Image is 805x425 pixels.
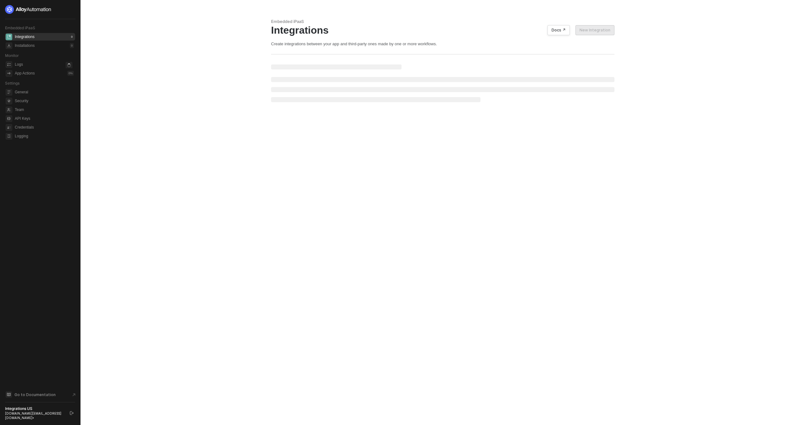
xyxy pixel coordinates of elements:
span: team [6,107,12,113]
span: API Keys [15,115,74,122]
div: Embedded iPaaS [271,19,614,24]
span: integrations [6,34,12,40]
span: logging [6,133,12,140]
span: icon-logs [6,61,12,68]
span: document-arrow [71,392,77,398]
button: Docs ↗ [547,25,570,35]
div: Docs ↗ [552,28,566,33]
div: [DOMAIN_NAME][EMAIL_ADDRESS][DOMAIN_NAME] • [5,411,64,420]
span: icon-loader [66,62,72,69]
span: Team [15,106,74,113]
div: 0 [70,43,74,48]
span: Security [15,97,74,105]
div: Create integrations between your app and third-party ones made by one or more workflows. [271,41,614,47]
a: logo [5,5,75,14]
div: Installations [15,43,35,48]
div: 0 [70,34,74,39]
span: api-key [6,115,12,122]
span: logout [70,411,74,415]
div: Integrations [271,24,614,36]
span: credentials [6,124,12,131]
a: Knowledge Base [5,391,75,398]
div: App Actions [15,71,35,76]
span: Logging [15,132,74,140]
span: installations [6,42,12,49]
span: documentation [6,391,12,398]
span: general [6,89,12,96]
span: security [6,98,12,104]
span: Go to Documentation [14,392,56,397]
span: Settings [5,81,19,86]
div: Integrations [15,34,35,40]
button: New Integration [575,25,614,35]
div: 0 % [67,71,74,76]
span: icon-app-actions [6,70,12,77]
span: General [15,88,74,96]
span: Credentials [15,124,74,131]
img: logo [5,5,52,14]
div: Integrations US [5,406,64,411]
span: Embedded iPaaS [5,25,35,30]
div: Logs [15,62,23,67]
span: Monitor [5,53,19,58]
